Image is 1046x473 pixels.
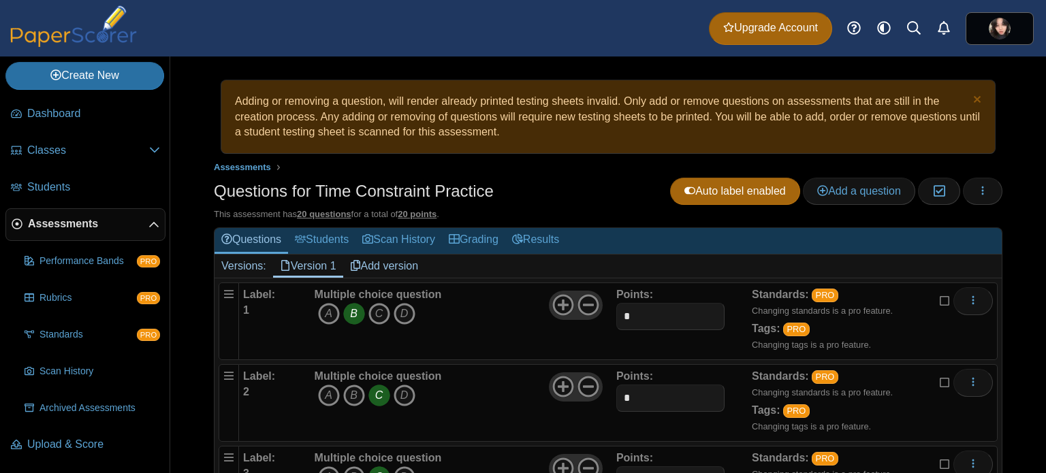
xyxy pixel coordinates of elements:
img: PaperScorer [5,5,142,47]
b: Multiple choice question [315,370,442,382]
b: Label: [243,289,275,300]
div: This assessment has for a total of . [214,208,1002,221]
b: Label: [243,370,275,382]
span: Classes [27,143,149,158]
span: Add a question [817,185,901,197]
a: PRO [812,370,838,384]
button: More options [953,369,993,396]
span: Performance Bands [39,255,137,268]
a: Archived Assessments [19,392,165,425]
a: Performance Bands PRO [19,245,165,278]
span: Rubrics [39,291,137,305]
a: Assessments [5,208,165,241]
a: Dismiss notice [970,94,981,108]
span: PRO [137,255,160,267]
span: Scan History [39,365,160,378]
div: Drag handle [219,282,239,360]
u: 20 points [398,209,437,219]
div: Drag handle [219,364,239,442]
a: Questions [215,228,288,253]
a: Upload & Score [5,429,165,461]
a: Grading [442,228,505,253]
i: D [394,385,415,406]
i: B [343,385,365,406]
a: Scan History [19,355,165,388]
b: Label: [243,452,275,463]
a: Alerts [929,14,959,44]
a: ps.AhgmnTCHGUIz4gos [966,12,1034,45]
h1: Questions for Time Constraint Practice [214,180,494,203]
i: B [343,303,365,325]
i: A [318,303,340,325]
small: Changing tags is a pro feature. [752,340,871,350]
span: Upload & Score [27,437,160,452]
span: Assessments [28,216,148,231]
b: Multiple choice question [315,452,442,463]
a: Standards PRO [19,319,165,351]
span: Upgrade Account [723,20,818,35]
b: 1 [243,304,249,316]
a: PaperScorer [5,37,142,49]
a: Assessments [210,159,274,176]
b: 2 [243,386,249,397]
span: Auto label enabled [684,185,786,197]
a: Auto label enabled [670,178,800,205]
a: Upgrade Account [709,12,832,45]
i: C [368,303,390,325]
a: PRO [812,452,838,466]
a: Add a question [803,178,915,205]
span: Students [27,180,160,195]
a: Students [5,172,165,204]
b: Tags: [752,323,780,334]
small: Changing standards is a pro feature. [752,306,893,316]
b: Points: [616,370,653,382]
a: Create New [5,62,164,89]
small: Changing standards is a pro feature. [752,387,893,397]
a: Students [288,228,355,253]
span: Assessments [214,162,271,172]
span: PRO [137,292,160,304]
span: Archived Assessments [39,402,160,415]
a: PRO [783,323,810,336]
small: Changing tags is a pro feature. [752,421,871,431]
b: Standards: [752,452,809,463]
a: Scan History [355,228,442,253]
span: PRO [137,329,160,341]
b: Multiple choice question [315,289,442,300]
b: Standards: [752,370,809,382]
a: Rubrics PRO [19,282,165,314]
b: Points: [616,452,653,463]
a: Classes [5,135,165,167]
u: 20 questions [297,209,351,219]
span: Dashboard [27,106,160,121]
a: Dashboard [5,98,165,131]
i: A [318,385,340,406]
span: Fart Face [989,18,1011,39]
div: Versions: [215,255,273,278]
button: More options [953,287,993,314]
a: PRO [783,404,810,418]
div: Adding or removing a question, will render already printed testing sheets invalid. Only add or re... [228,87,988,146]
span: Standards [39,328,137,342]
b: Standards: [752,289,809,300]
a: PRO [812,289,838,302]
i: C [368,385,390,406]
b: Tags: [752,404,780,416]
a: Results [505,228,566,253]
i: D [394,303,415,325]
a: Version 1 [273,255,343,278]
b: Points: [616,289,653,300]
a: Add version [343,255,426,278]
img: ps.AhgmnTCHGUIz4gos [989,18,1011,39]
